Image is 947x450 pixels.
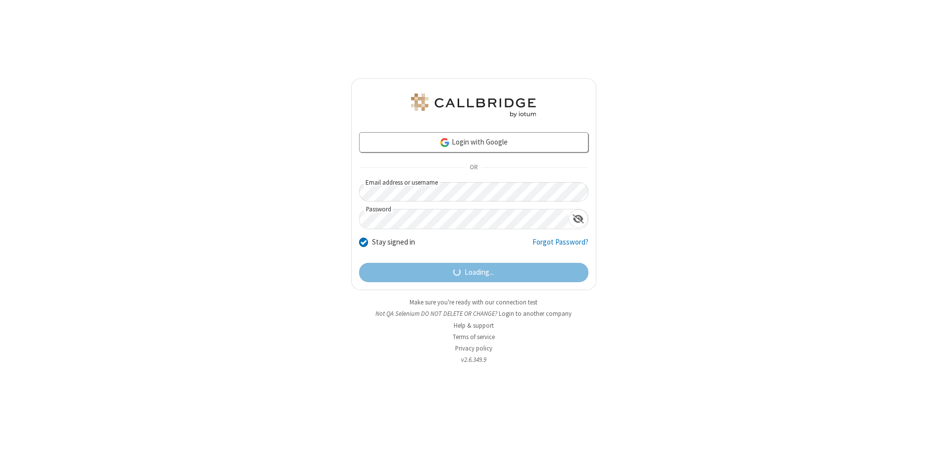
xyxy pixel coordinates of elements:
a: Forgot Password? [532,237,588,255]
img: QA Selenium DO NOT DELETE OR CHANGE [409,94,538,117]
input: Password [360,209,569,229]
span: OR [466,160,481,174]
li: Not QA Selenium DO NOT DELETE OR CHANGE? [351,309,596,318]
img: google-icon.png [439,137,450,148]
label: Stay signed in [372,237,415,248]
input: Email address or username [359,182,588,201]
button: Login to another company [499,309,572,318]
div: Show password [569,209,588,228]
span: Loading... [465,267,494,278]
a: Login with Google [359,132,588,152]
a: Terms of service [453,333,495,341]
li: v2.6.349.9 [351,355,596,364]
a: Make sure you're ready with our connection test [410,298,537,306]
button: Loading... [359,263,588,283]
a: Privacy policy [455,344,492,352]
a: Help & support [454,321,494,330]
